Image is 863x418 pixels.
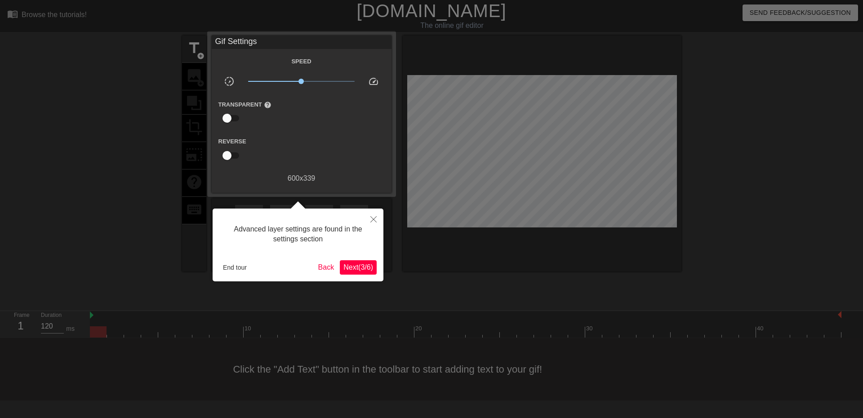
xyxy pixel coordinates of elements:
span: Next ( 3 / 6 ) [343,263,373,271]
button: Next [340,260,377,275]
button: End tour [219,261,250,274]
div: Advanced layer settings are found in the settings section [219,215,377,253]
button: Back [315,260,338,275]
button: Close [364,209,383,229]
